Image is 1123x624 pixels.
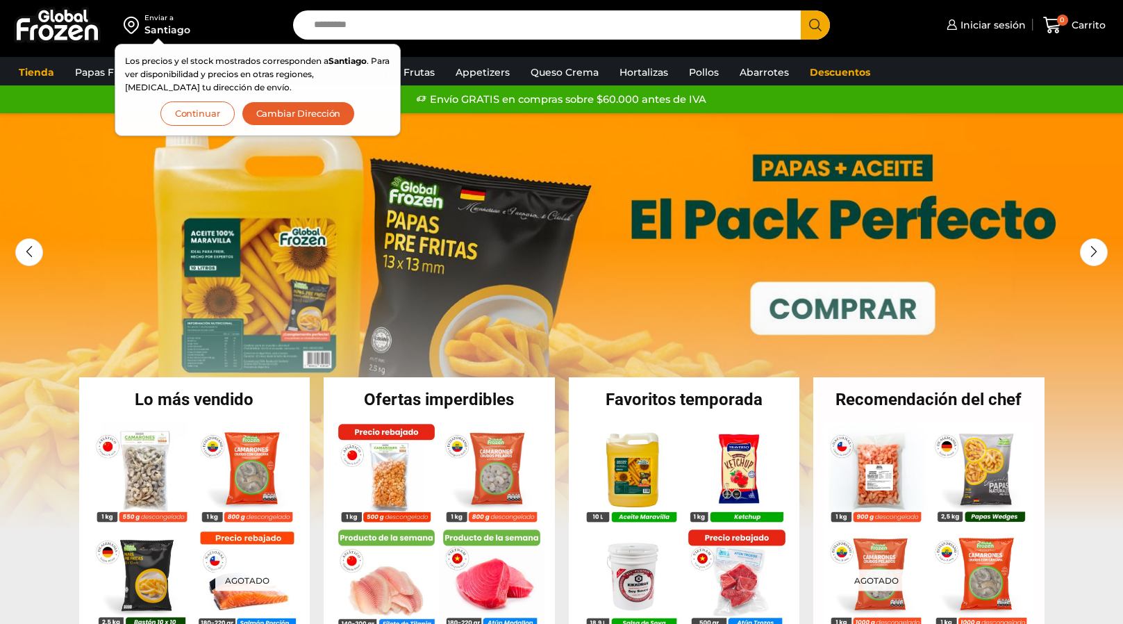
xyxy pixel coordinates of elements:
[569,391,800,408] h2: Favoritos temporada
[324,391,555,408] h2: Ofertas imperdibles
[68,59,142,85] a: Papas Fritas
[1057,15,1068,26] span: 0
[215,570,278,591] p: Agotado
[15,238,43,266] div: Previous slide
[801,10,830,40] button: Search button
[449,59,517,85] a: Appetizers
[242,101,356,126] button: Cambiar Dirección
[328,56,367,66] strong: Santiago
[79,391,310,408] h2: Lo más vendido
[1040,9,1109,42] a: 0 Carrito
[1080,238,1108,266] div: Next slide
[943,11,1026,39] a: Iniciar sesión
[803,59,877,85] a: Descuentos
[125,54,390,95] p: Los precios y el stock mostrados corresponden a . Para ver disponibilidad y precios en otras regi...
[144,23,190,37] div: Santiago
[124,13,144,37] img: address-field-icon.svg
[160,101,235,126] button: Continuar
[1068,18,1106,32] span: Carrito
[524,59,606,85] a: Queso Crema
[813,391,1045,408] h2: Recomendación del chef
[12,59,61,85] a: Tienda
[613,59,675,85] a: Hortalizas
[682,59,726,85] a: Pollos
[957,18,1026,32] span: Iniciar sesión
[845,570,908,591] p: Agotado
[144,13,190,23] div: Enviar a
[733,59,796,85] a: Abarrotes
